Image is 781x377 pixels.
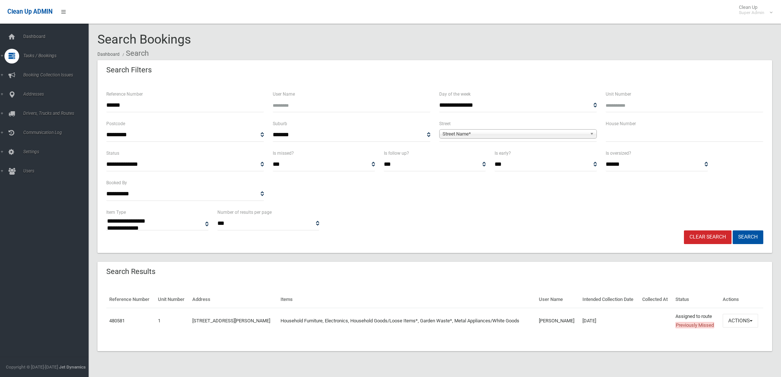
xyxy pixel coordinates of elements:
span: Addresses [21,92,95,97]
th: Reference Number [106,291,155,308]
label: Day of the week [439,90,471,98]
span: Dashboard [21,34,95,39]
td: Household Furniture, Electronics, Household Goods/Loose Items*, Garden Waste*, Metal Appliances/W... [278,308,536,333]
td: [PERSON_NAME] [536,308,579,333]
span: Communication Log [21,130,95,135]
span: Settings [21,149,95,154]
label: Suburb [273,120,287,128]
th: User Name [536,291,579,308]
small: Super Admin [739,10,764,16]
label: Reference Number [106,90,143,98]
th: Status [672,291,720,308]
span: Copyright © [DATE]-[DATE] [6,364,58,370]
a: Clear Search [684,230,732,244]
button: Search [733,230,763,244]
a: [STREET_ADDRESS][PERSON_NAME] [192,318,270,323]
th: Intended Collection Date [579,291,639,308]
th: Actions [720,291,763,308]
label: House Number [606,120,636,128]
span: Booking Collection Issues [21,72,95,78]
header: Search Filters [97,63,161,77]
th: Address [189,291,278,308]
label: Is oversized? [606,149,631,157]
span: Search Bookings [97,32,191,47]
li: Search [121,47,149,60]
a: Dashboard [97,52,120,57]
td: Assigned to route [672,308,720,333]
th: Unit Number [155,291,189,308]
strong: Jet Dynamics [59,364,86,370]
span: Street Name* [443,130,587,138]
label: Status [106,149,119,157]
td: 1 [155,308,189,333]
label: User Name [273,90,295,98]
td: [DATE] [579,308,639,333]
span: Clean Up [735,4,772,16]
th: Items [278,291,536,308]
label: Is missed? [273,149,294,157]
span: Users [21,168,95,174]
span: Tasks / Bookings [21,53,95,58]
label: Postcode [106,120,125,128]
label: Street [439,120,451,128]
label: Booked By [106,179,127,187]
th: Collected At [639,291,672,308]
span: Drivers, Trucks and Routes [21,111,95,116]
label: Number of results per page [217,208,272,216]
header: Search Results [97,264,164,279]
label: Is early? [495,149,511,157]
button: Actions [723,314,758,328]
label: Unit Number [606,90,631,98]
a: 480581 [109,318,125,323]
span: Clean Up ADMIN [7,8,52,15]
span: Previously Missed [675,322,714,328]
label: Item Type [106,208,126,216]
label: Is follow up? [384,149,409,157]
